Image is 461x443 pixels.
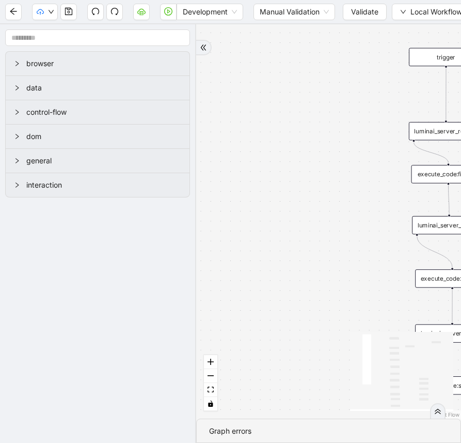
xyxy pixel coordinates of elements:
a: React Flow attribution [433,411,459,418]
button: save [60,4,77,20]
button: fit view [204,383,217,397]
span: down [400,9,406,15]
button: undo [87,4,104,20]
span: interaction [26,179,181,191]
span: save [65,7,73,16]
span: dom [26,131,181,142]
button: redo [106,4,123,20]
g: Edge from luminai_server_request: to execute_code:file_test [414,142,448,163]
span: double-right [200,44,207,51]
span: plus-circle [443,402,455,415]
span: control-flow [26,106,181,118]
span: play-circle [164,7,172,16]
span: cloud-upload [37,8,44,16]
button: cloud-server [133,4,150,20]
span: Manual Validation [260,4,329,20]
span: redo [110,7,119,16]
button: arrow-left [5,4,22,20]
span: double-right [434,408,441,415]
span: general [26,155,181,166]
button: play-circle [160,4,177,20]
span: browser [26,58,181,69]
div: Graph errors [209,425,448,437]
span: right [14,85,20,91]
span: right [14,182,20,188]
span: data [26,82,181,94]
div: data [6,76,189,100]
span: arrow-left [9,7,18,16]
button: zoom out [204,369,217,383]
span: Validate [351,6,378,18]
button: cloud-uploaddown [32,4,58,20]
span: cloud-server [137,7,146,16]
span: Development [183,4,237,20]
div: general [6,149,189,173]
button: toggle interactivity [204,397,217,411]
span: right [14,133,20,140]
span: right [14,158,20,164]
g: Edge from luminai_server_request:__0 to execute_code:log_URL [417,236,452,268]
span: right [14,60,20,67]
div: control-flow [6,100,189,124]
button: zoom in [204,355,217,369]
button: Validate [343,4,387,20]
g: Edge from execute_code:file_test to luminai_server_request:__0 [449,185,450,214]
div: browser [6,52,189,75]
div: dom [6,125,189,148]
span: down [48,9,54,15]
div: interaction [6,173,189,197]
span: right [14,109,20,115]
span: undo [91,7,100,16]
